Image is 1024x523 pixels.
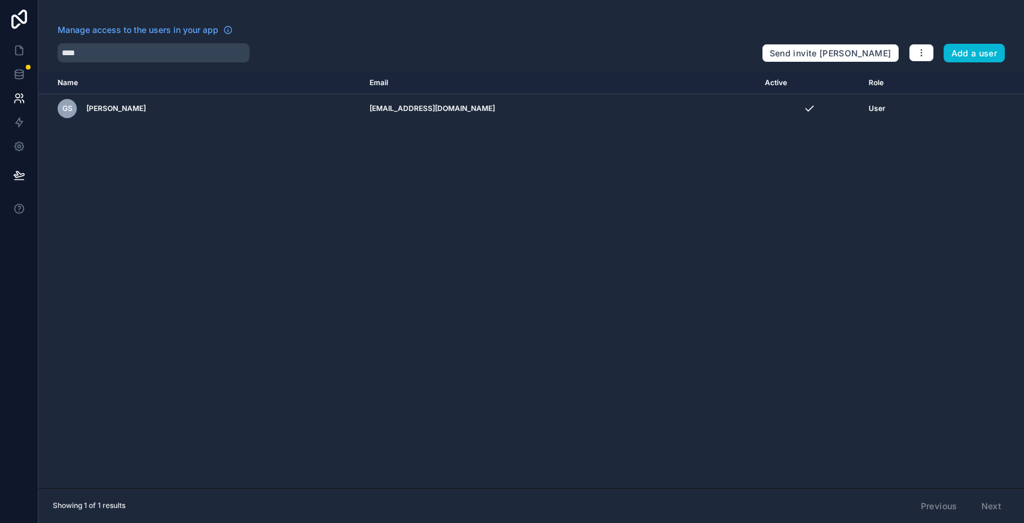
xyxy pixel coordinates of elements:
button: Add a user [944,44,1005,63]
th: Role [861,72,950,94]
span: GS [62,104,73,113]
a: Manage access to the users in your app [58,24,233,36]
span: Showing 1 of 1 results [53,501,125,510]
span: Manage access to the users in your app [58,24,218,36]
td: [EMAIL_ADDRESS][DOMAIN_NAME] [362,94,758,124]
span: [PERSON_NAME] [86,104,146,113]
div: scrollable content [38,72,1024,488]
span: User [869,104,885,113]
th: Name [38,72,362,94]
button: Send invite [PERSON_NAME] [762,44,899,63]
th: Email [362,72,758,94]
th: Active [758,72,861,94]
